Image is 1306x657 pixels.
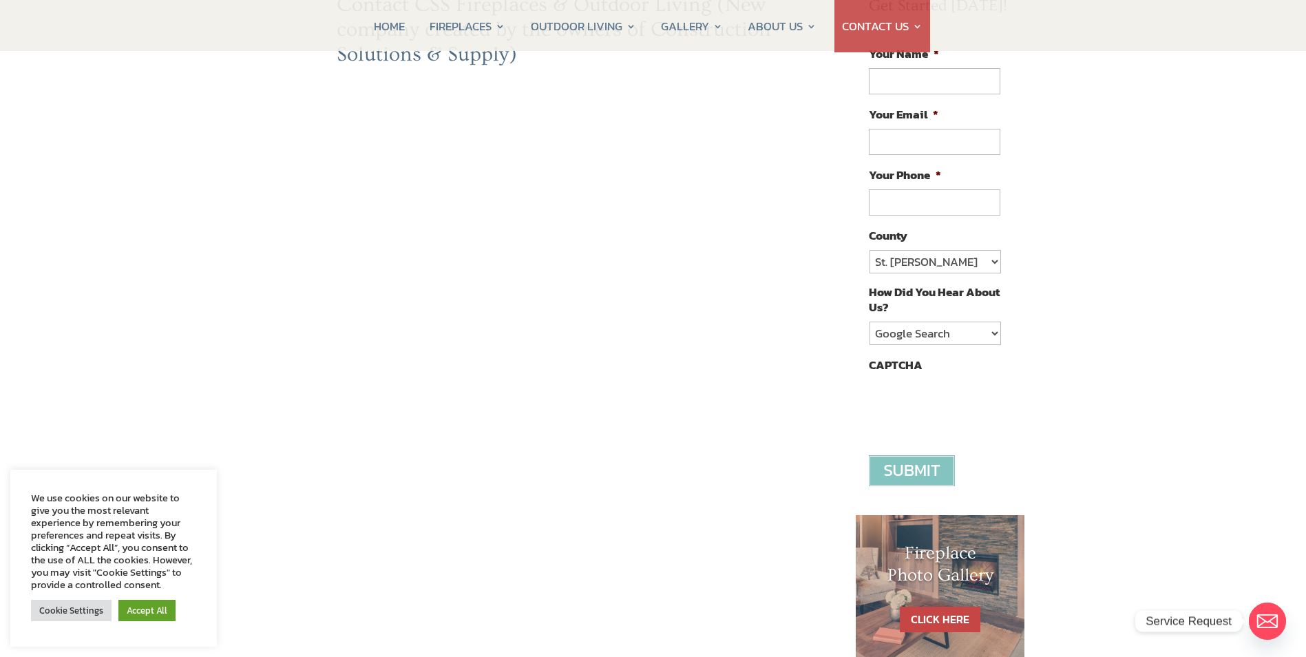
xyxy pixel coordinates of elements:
[31,492,196,591] div: We use cookies on our website to give you the most relevant experience by remembering your prefer...
[118,600,176,621] a: Accept All
[31,600,112,621] a: Cookie Settings
[1249,603,1286,640] a: Email
[869,46,939,61] label: Your Name
[869,107,938,122] label: Your Email
[869,167,941,182] label: Your Phone
[869,379,1078,433] iframe: reCAPTCHA
[883,543,998,592] h1: Fireplace Photo Gallery
[900,607,980,632] a: CLICK HERE
[869,228,907,243] label: County
[869,455,955,486] input: Submit
[869,357,923,373] label: CAPTCHA
[869,284,1000,315] label: How Did You Hear About Us?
